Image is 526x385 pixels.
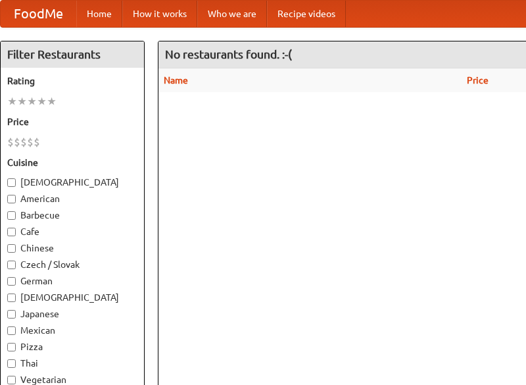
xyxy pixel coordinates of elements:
input: [DEMOGRAPHIC_DATA] [7,178,16,187]
li: ★ [37,94,47,109]
h4: Filter Restaurants [1,41,144,68]
a: Recipe videos [267,1,346,27]
label: [DEMOGRAPHIC_DATA] [7,291,137,304]
li: $ [20,135,27,149]
label: American [7,192,137,205]
li: ★ [17,94,27,109]
label: [DEMOGRAPHIC_DATA] [7,176,137,189]
label: Chinese [7,242,137,255]
li: $ [14,135,20,149]
input: Chinese [7,244,16,253]
h5: Price [7,115,137,128]
a: How it works [122,1,197,27]
h5: Rating [7,74,137,88]
li: ★ [27,94,37,109]
li: $ [7,135,14,149]
label: Mexican [7,324,137,337]
input: Pizza [7,343,16,351]
input: Thai [7,359,16,368]
label: Japanese [7,307,137,321]
a: Price [467,75,489,86]
a: Home [76,1,122,27]
li: ★ [47,94,57,109]
label: Cafe [7,225,137,238]
li: $ [27,135,34,149]
input: American [7,195,16,203]
label: Pizza [7,340,137,353]
input: Barbecue [7,211,16,220]
input: German [7,277,16,286]
label: German [7,274,137,288]
input: Japanese [7,310,16,319]
label: Czech / Slovak [7,258,137,271]
li: ★ [7,94,17,109]
input: [DEMOGRAPHIC_DATA] [7,294,16,302]
input: Cafe [7,228,16,236]
input: Vegetarian [7,376,16,384]
li: $ [34,135,40,149]
label: Thai [7,357,137,370]
input: Mexican [7,326,16,335]
ng-pluralize: No restaurants found. :-( [165,48,292,61]
a: FoodMe [1,1,76,27]
h5: Cuisine [7,156,137,169]
a: Name [164,75,188,86]
input: Czech / Slovak [7,261,16,269]
label: Barbecue [7,209,137,222]
a: Who we are [197,1,267,27]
